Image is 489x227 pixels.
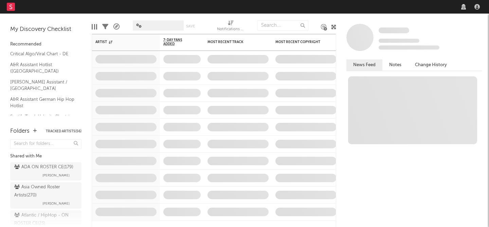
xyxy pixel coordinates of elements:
span: [PERSON_NAME] [42,171,70,179]
div: Folders [10,127,30,135]
span: [PERSON_NAME] [42,200,70,208]
button: News Feed [346,59,382,71]
a: Spotify Track Velocity Chart / DE [10,113,75,127]
a: Some Artist [379,27,409,34]
a: ADA ON ROSTER CE(179)[PERSON_NAME] [10,162,81,181]
span: 7-Day Fans Added [163,38,191,46]
a: A&R Assistant Hotlist ([GEOGRAPHIC_DATA]) [10,61,75,75]
div: Shared with Me [10,152,81,160]
input: Search... [257,20,308,31]
button: Change History [408,59,454,71]
input: Search for folders... [10,139,81,149]
div: Notifications (Artist) [217,17,244,37]
span: Tracking Since: [DATE] [379,39,419,43]
a: A&R Assistant German Hip Hop Hotlist [10,96,75,110]
span: Some Artist [379,27,409,33]
div: Edit Columns [92,17,97,37]
span: 0 fans last week [379,45,439,50]
div: A&R Pipeline [113,17,120,37]
div: ADA ON ROSTER CE ( 179 ) [14,163,73,171]
div: Most Recent Track [207,40,258,44]
div: My Discovery Checklist [10,25,81,34]
a: Asia Owned Roster Artists(270)[PERSON_NAME] [10,182,81,209]
div: Artist [95,40,146,44]
a: [PERSON_NAME] Assistant / [GEOGRAPHIC_DATA] [10,78,75,92]
div: Recommended [10,40,81,49]
button: Save [186,24,195,28]
button: Tracked Artists(56) [46,130,81,133]
div: Notifications (Artist) [217,25,244,34]
a: Critical Algo/Viral Chart - DE [10,50,75,58]
div: Asia Owned Roster Artists ( 270 ) [14,183,76,200]
button: Notes [382,59,408,71]
div: Most Recent Copyright [275,40,326,44]
div: Filters [102,17,108,37]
